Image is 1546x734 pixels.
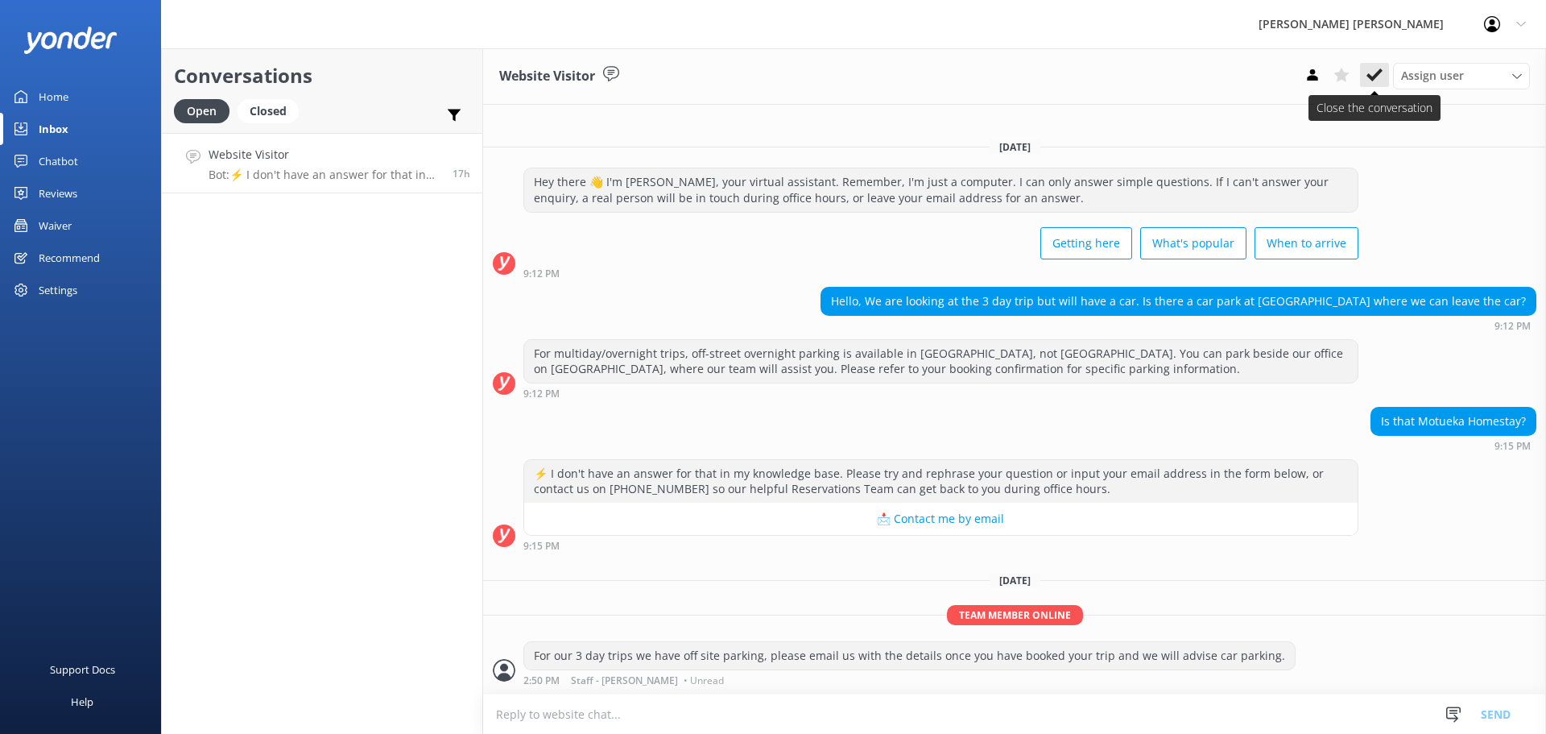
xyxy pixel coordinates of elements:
strong: 9:15 PM [523,541,560,551]
span: Assign user [1401,67,1464,85]
h4: Website Visitor [209,146,440,164]
strong: 9:15 PM [1494,442,1531,451]
div: 02:50pm 16-Aug-2025 (UTC +12:00) Pacific/Auckland [523,674,1296,686]
img: yonder-white-logo.png [24,27,117,53]
span: [DATE] [990,140,1040,154]
span: • Unread [684,676,724,686]
button: When to arrive [1255,227,1358,259]
div: 09:15pm 15-Aug-2025 (UTC +12:00) Pacific/Auckland [523,540,1358,551]
div: Inbox [39,113,68,145]
div: Settings [39,274,77,306]
div: 09:12pm 15-Aug-2025 (UTC +12:00) Pacific/Auckland [523,388,1358,399]
button: Getting here [1040,227,1132,259]
div: Help [71,686,93,718]
div: Reviews [39,177,77,209]
h2: Conversations [174,60,470,91]
button: What's popular [1140,227,1246,259]
div: Support Docs [50,653,115,686]
a: Closed [238,102,307,119]
span: Team member online [947,605,1083,625]
div: Closed [238,99,299,123]
div: For our 3 day trips we have off site parking, please email us with the details once you have book... [524,642,1295,670]
div: Assign User [1393,63,1530,89]
div: ⚡ I don't have an answer for that in my knowledge base. Please try and rephrase your question or ... [524,460,1358,503]
strong: 9:12 PM [523,269,560,279]
div: 09:12pm 15-Aug-2025 (UTC +12:00) Pacific/Auckland [821,320,1536,331]
div: Chatbot [39,145,78,177]
span: [DATE] [990,574,1040,587]
div: Hey there 👋 I'm [PERSON_NAME], your virtual assistant. Remember, I'm just a computer. I can only ... [524,168,1358,211]
strong: 9:12 PM [523,389,560,399]
h3: Website Visitor [499,66,595,87]
div: Open [174,99,229,123]
div: 09:15pm 15-Aug-2025 (UTC +12:00) Pacific/Auckland [1370,440,1536,451]
span: Staff - [PERSON_NAME] [571,676,678,686]
div: Recommend [39,242,100,274]
div: 09:12pm 15-Aug-2025 (UTC +12:00) Pacific/Auckland [523,267,1358,279]
div: Is that Motueka Homestay? [1371,408,1536,435]
a: Open [174,102,238,119]
strong: 2:50 PM [523,676,560,686]
a: Website VisitorBot:⚡ I don't have an answer for that in my knowledge base. Please try and rephras... [162,133,482,193]
div: For multiday/overnight trips, off-street overnight parking is available in [GEOGRAPHIC_DATA], not... [524,340,1358,383]
button: 📩 Contact me by email [524,503,1358,535]
p: Bot: ⚡ I don't have an answer for that in my knowledge base. Please try and rephrase your questio... [209,168,440,182]
div: Waiver [39,209,72,242]
div: Home [39,81,68,113]
span: 09:15pm 15-Aug-2025 (UTC +12:00) Pacific/Auckland [453,167,470,180]
strong: 9:12 PM [1494,321,1531,331]
div: Hello, We are looking at the 3 day trip but will have a car. Is there a car park at [GEOGRAPHIC_D... [821,288,1536,315]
